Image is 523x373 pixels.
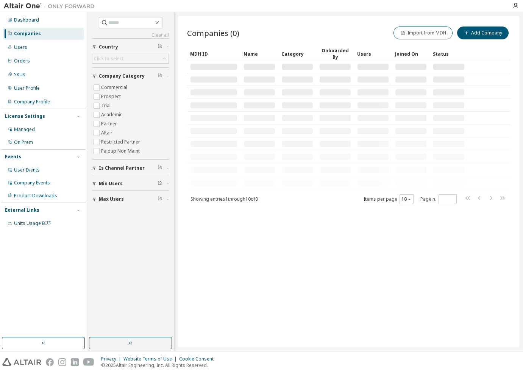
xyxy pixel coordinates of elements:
[14,58,30,64] div: Orders
[14,17,39,23] div: Dashboard
[14,72,25,78] div: SKUs
[14,85,40,91] div: User Profile
[158,196,162,202] span: Clear filter
[83,358,94,366] img: youtube.svg
[123,356,179,362] div: Website Terms of Use
[92,39,169,55] button: Country
[99,181,123,187] span: Min Users
[101,101,112,110] label: Trial
[71,358,79,366] img: linkedin.svg
[357,48,389,60] div: Users
[5,207,39,213] div: External Links
[92,54,169,63] div: Click to select
[158,165,162,171] span: Clear filter
[99,165,145,171] span: Is Channel Partner
[92,191,169,208] button: Max Users
[319,47,351,60] div: Onboarded By
[14,167,40,173] div: User Events
[14,220,51,226] span: Units Usage BI
[401,196,412,202] button: 10
[101,137,142,147] label: Restricted Partner
[158,181,162,187] span: Clear filter
[244,48,275,60] div: Name
[14,44,27,50] div: Users
[92,32,169,38] a: Clear all
[101,110,124,119] label: Academic
[433,48,465,60] div: Status
[99,196,124,202] span: Max Users
[14,180,50,186] div: Company Events
[94,56,123,62] div: Click to select
[92,175,169,192] button: Min Users
[101,356,123,362] div: Privacy
[92,160,169,176] button: Is Channel Partner
[2,358,41,366] img: altair_logo.svg
[14,31,41,37] div: Companies
[190,196,258,202] span: Showing entries 1 through 10 of 0
[99,44,118,50] span: Country
[158,44,162,50] span: Clear filter
[393,27,453,39] button: Import from MDH
[46,358,54,366] img: facebook.svg
[92,68,169,84] button: Company Category
[101,119,119,128] label: Partner
[101,147,141,156] label: Paidup Non Maint
[190,48,237,60] div: MDH ID
[4,2,98,10] img: Altair One
[101,83,129,92] label: Commercial
[14,126,35,133] div: Managed
[457,27,509,39] button: Add Company
[99,73,145,79] span: Company Category
[14,193,57,199] div: Product Downloads
[101,92,122,101] label: Prospect
[179,356,218,362] div: Cookie Consent
[101,362,218,368] p: © 2025 Altair Engineering, Inc. All Rights Reserved.
[101,128,114,137] label: Altair
[14,139,33,145] div: On Prem
[364,194,414,204] span: Items per page
[5,154,21,160] div: Events
[395,48,427,60] div: Joined On
[14,99,50,105] div: Company Profile
[187,28,239,38] span: Companies (0)
[5,113,45,119] div: License Settings
[58,358,66,366] img: instagram.svg
[420,194,457,204] span: Page n.
[281,48,313,60] div: Category
[158,73,162,79] span: Clear filter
